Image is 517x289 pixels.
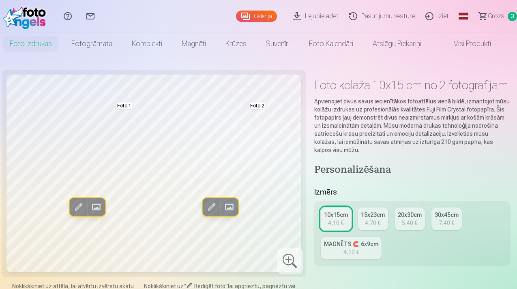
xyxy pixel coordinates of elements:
span: Grozs [488,11,504,21]
a: 10x15cm4,10 € [321,208,351,230]
div: 30x45cm [435,211,459,219]
a: Komplekti [122,32,172,55]
div: 5,40 € [402,219,417,227]
h1: Foto kolāža 10x15 cm no 2 fotogrāfijām [314,78,511,92]
a: Visi produkti [431,32,501,55]
h5: Izmērs [314,186,511,198]
div: 4,70 € [365,219,380,227]
div: 7,40 € [439,219,454,227]
p: Apvienojiet divus savus iecienītākos fotoattēlus vienā bildē, izmantojot mūsu kolāžu izdrukas uz ... [314,97,511,154]
div: 4,10 € [328,219,343,227]
a: Suvenīri [256,32,299,55]
a: Galerija [236,11,277,22]
a: Magnēti [172,32,216,55]
span: 3 [508,12,517,21]
a: 15x23cm4,70 € [358,208,388,230]
a: 30x45cm7,40 € [431,208,462,230]
a: MAGNĒTS 🧲 6x9cm4,10 € [321,237,382,259]
a: Krūzes [216,32,256,55]
div: 4,10 € [343,248,359,256]
img: /fa1 [3,3,50,29]
div: 15x23cm [361,211,385,219]
h4: Personalizēšana [314,164,511,177]
a: Foto kalendāri [299,32,363,55]
div: MAGNĒTS 🧲 6x9cm [324,240,378,248]
a: 20x30cm5,40 € [395,208,425,230]
a: Fotogrāmata [62,32,122,55]
div: 20x30cm [398,211,422,219]
div: 10x15cm [324,211,348,219]
a: Atslēgu piekariņi [363,32,431,55]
